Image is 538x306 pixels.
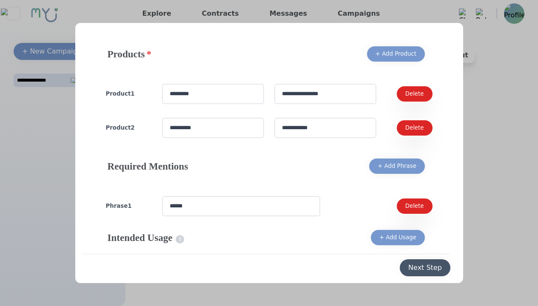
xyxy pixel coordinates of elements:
div: Delete [405,90,424,98]
button: Delete [397,198,433,214]
h4: Product 1 [106,90,152,98]
h4: Phrase 1 [106,202,152,210]
div: + Add Phrase [378,162,416,170]
div: Delete [405,202,424,210]
div: Next Step [408,263,442,273]
h4: Products [108,47,151,61]
div: Delete [405,124,424,132]
div: + Add Usage [379,233,416,242]
h4: Intended Usage [108,231,185,244]
h4: Product 2 [106,124,152,132]
h4: Required Mentions [108,159,188,173]
div: + Add Product [376,50,416,58]
button: Delete [397,86,433,102]
button: Delete [397,120,433,136]
button: + Add Product [367,46,425,62]
button: + Add Usage [371,230,425,245]
button: Next Step [400,259,450,276]
span: ? [176,235,184,244]
button: + Add Phrase [369,159,425,174]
